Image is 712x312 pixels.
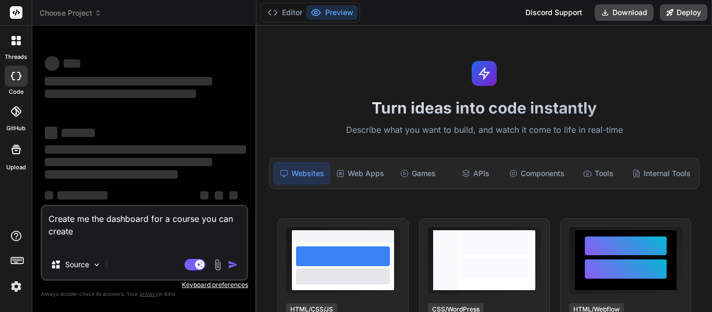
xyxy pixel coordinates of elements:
[306,5,358,20] button: Preview
[65,259,89,270] p: Source
[45,127,57,139] span: ‌
[519,4,588,21] div: Discord Support
[595,4,654,21] button: Download
[45,77,212,85] span: ‌
[263,5,306,20] button: Editor
[45,145,246,154] span: ‌
[57,191,107,199] span: ‌
[6,124,26,133] label: GitHub
[42,206,247,250] textarea: Create me the dashboard for a course you can create
[9,88,23,96] label: code
[45,191,53,199] span: ‌
[215,191,223,199] span: ‌
[228,259,238,270] img: icon
[274,163,330,184] div: Websites
[92,260,101,269] img: Pick Models
[45,158,212,166] span: ‌
[64,59,80,68] span: ‌
[332,163,388,184] div: Web Apps
[5,53,27,61] label: threads
[45,90,196,98] span: ‌
[140,291,158,297] span: privacy
[41,289,248,299] p: Always double-check its answers. Your in Bind
[40,8,102,18] span: Choose Project
[505,163,569,184] div: Components
[660,4,707,21] button: Deploy
[45,170,178,179] span: ‌
[62,129,95,137] span: ‌
[448,163,503,184] div: APIs
[263,123,706,137] p: Describe what you want to build, and watch it come to life in real-time
[41,281,248,289] p: Keyboard preferences
[263,98,706,117] h1: Turn ideas into code instantly
[45,56,59,71] span: ‌
[628,163,695,184] div: Internal Tools
[7,278,25,295] img: settings
[200,191,208,199] span: ‌
[571,163,626,184] div: Tools
[6,163,26,172] label: Upload
[229,191,238,199] span: ‌
[212,259,224,271] img: attachment
[390,163,446,184] div: Games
